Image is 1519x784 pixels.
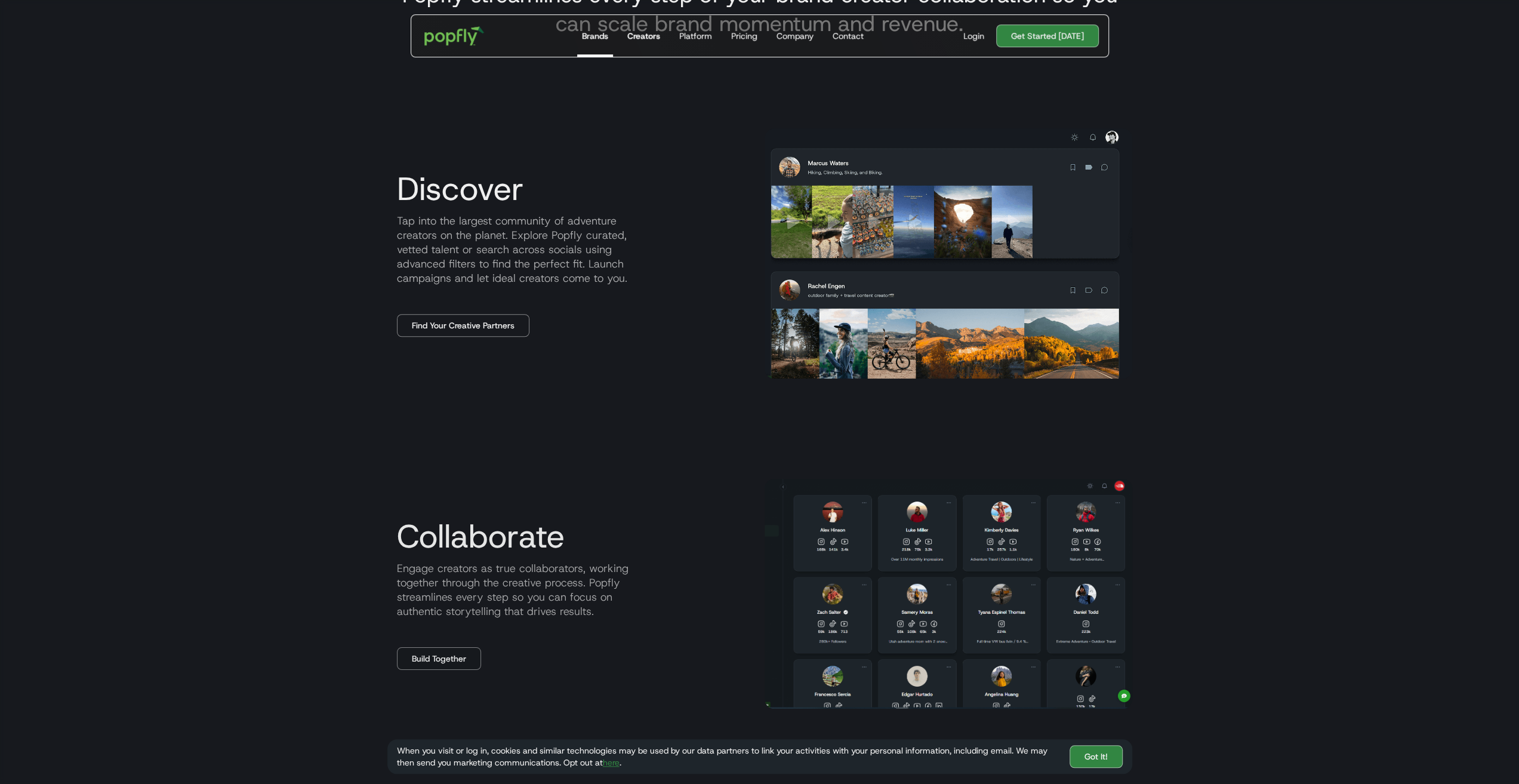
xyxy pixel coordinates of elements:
[603,757,620,768] a: here
[387,518,755,554] h3: Collaborate
[731,30,757,42] div: Pricing
[397,647,481,669] a: Build Together
[582,30,608,42] div: Brands
[1070,745,1123,768] a: Got It!
[577,15,613,57] a: Brands
[726,15,762,57] a: Pricing
[828,15,868,57] a: Contact
[833,30,864,42] div: Contact
[772,15,818,57] a: Company
[959,30,989,42] a: Login
[387,171,755,207] h3: Discover
[387,214,755,285] p: Tap into the largest community of adventure creators on the planet. Explore Popfly curated, vette...
[397,314,529,337] a: Find Your Creative Partners
[674,15,717,57] a: Platform
[416,18,493,54] a: home
[777,30,814,42] div: Company
[679,30,712,42] div: Platform
[387,561,755,618] p: Engage creators as true collaborators, working together through the creative process. Popfly stre...
[623,15,665,57] a: Creators
[963,30,984,42] div: Login
[996,24,1099,47] a: Get Started [DATE]
[627,30,660,42] div: Creators
[397,745,1060,768] div: When you visit or log in, cookies and similar technologies may be used by our data partners to li...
